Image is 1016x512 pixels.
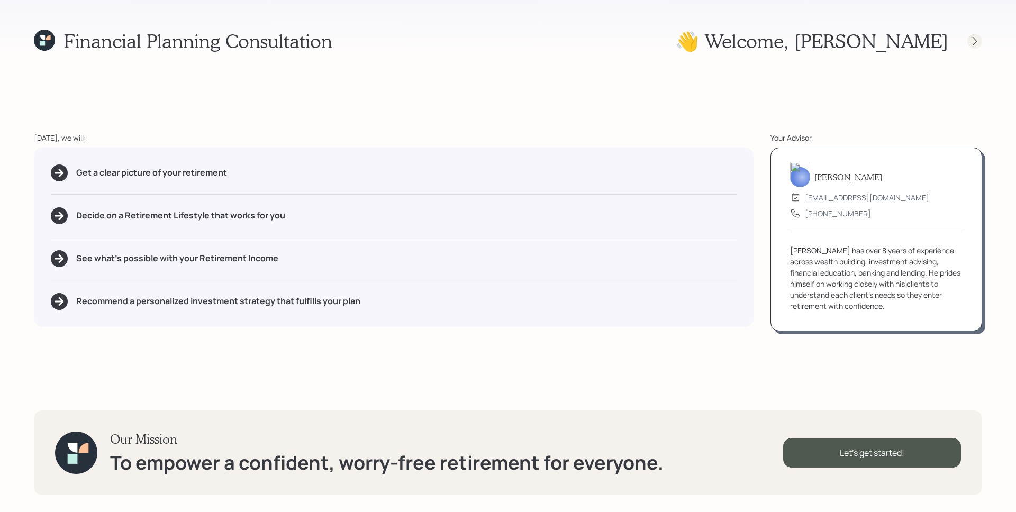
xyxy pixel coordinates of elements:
h5: Decide on a Retirement Lifestyle that works for you [76,211,285,221]
h5: Recommend a personalized investment strategy that fulfills your plan [76,296,360,306]
h1: Financial Planning Consultation [63,30,332,52]
div: [PHONE_NUMBER] [805,208,871,219]
div: Let's get started! [783,438,961,468]
div: [EMAIL_ADDRESS][DOMAIN_NAME] [805,192,929,203]
h5: See what's possible with your Retirement Income [76,253,278,263]
h5: Get a clear picture of your retirement [76,168,227,178]
h3: Our Mission [110,432,664,447]
h1: 👋 Welcome , [PERSON_NAME] [675,30,948,52]
h5: [PERSON_NAME] [814,172,882,182]
div: [PERSON_NAME] has over 8 years of experience across wealth building, investment advising, financi... [790,245,963,312]
img: james-distasi-headshot.png [790,162,810,187]
h1: To empower a confident, worry-free retirement for everyone. [110,451,664,474]
div: Your Advisor [770,132,982,143]
div: [DATE], we will: [34,132,754,143]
